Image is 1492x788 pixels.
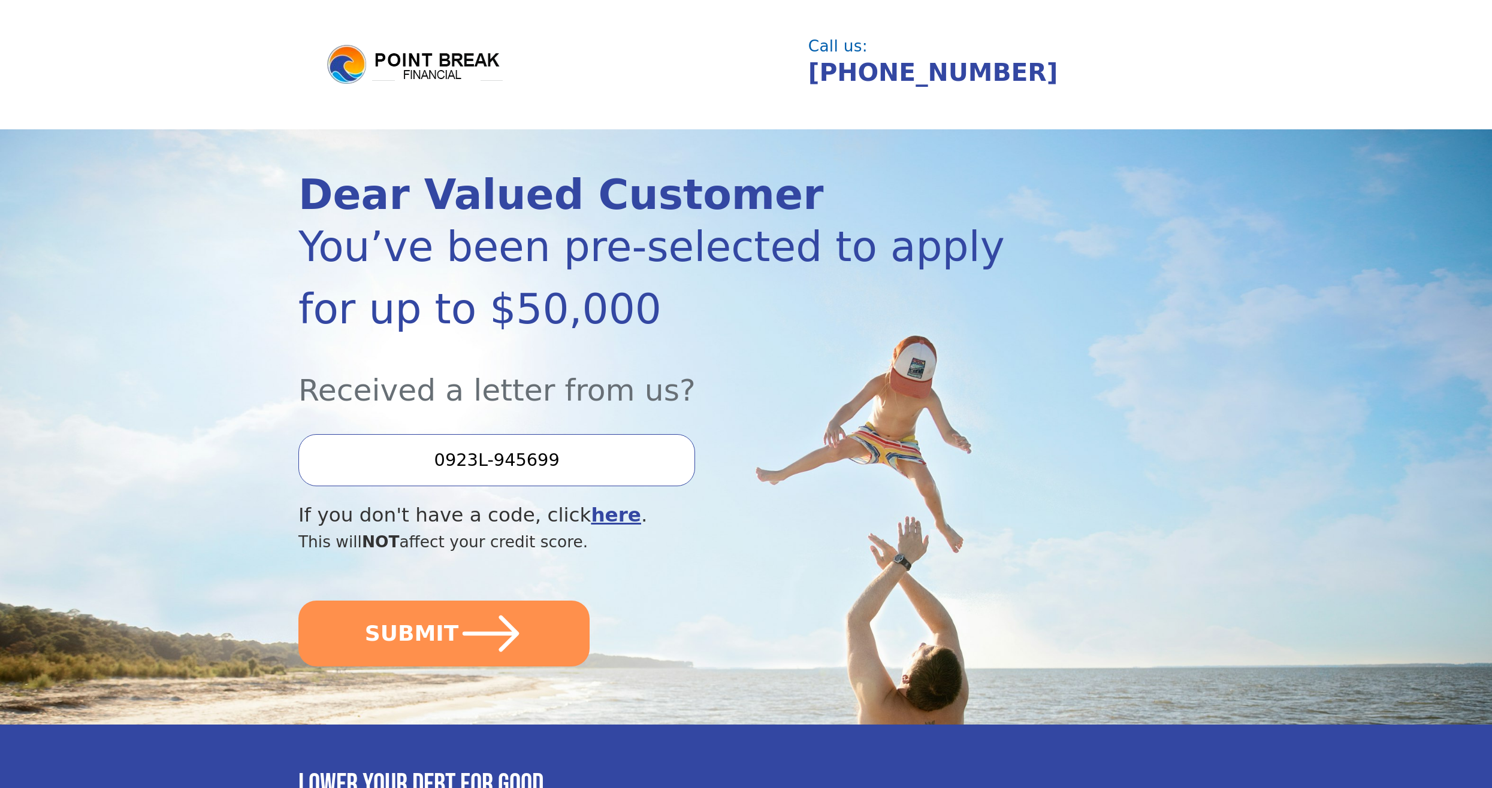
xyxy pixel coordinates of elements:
span: NOT [362,532,400,551]
a: [PHONE_NUMBER] [808,58,1058,87]
div: Call us: [808,38,1182,54]
div: This will affect your credit score. [298,530,1059,554]
img: logo.png [325,43,505,86]
div: You’ve been pre-selected to apply for up to $50,000 [298,216,1059,340]
div: If you don't have a code, click . [298,501,1059,530]
button: SUBMIT [298,601,590,666]
a: here [591,504,641,526]
div: Dear Valued Customer [298,174,1059,216]
div: Received a letter from us? [298,340,1059,413]
input: Enter your Offer Code: [298,434,695,486]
